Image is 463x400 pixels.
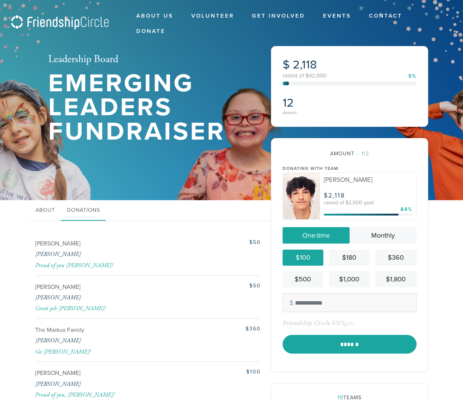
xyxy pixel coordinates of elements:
div: 5% [408,74,417,79]
span: Friendship Circle UES [283,319,344,327]
img: logo_fc.png [11,15,109,30]
div: $1,800 [378,274,413,284]
span: /2 [357,150,369,157]
a: One-time [283,227,350,244]
div: $1,000 [332,274,367,284]
a: Donations [61,200,106,221]
div: $360 [182,325,261,333]
h2: 12 [283,96,347,110]
a: Volunteer [186,9,240,23]
p: [PERSON_NAME] [35,379,181,389]
a: Monthly [350,227,417,244]
span: [PERSON_NAME] [35,240,80,247]
a: $100 [283,250,323,266]
div: $50 [182,238,261,246]
div: $100 [182,368,261,376]
a: $1,000 [329,271,370,287]
span: [PERSON_NAME] [35,283,80,291]
div: $500 [286,274,320,284]
a: $180 [329,250,370,266]
div: $360 [378,253,413,263]
a: $360 [375,250,416,266]
a: Get Involved [246,9,311,23]
a: Contact [363,9,408,23]
div: donors [283,110,347,115]
div: Proud of you [PERSON_NAME]! [35,262,261,269]
span: $ [283,58,290,72]
img: file [283,173,320,219]
span: $ [324,192,328,199]
a: About [30,200,61,221]
h1: Emerging Leaders Fundraiser [48,71,247,144]
a: Events [317,9,357,23]
div: raised of $2,500 goal [324,201,412,206]
span: 2,118 [328,192,345,199]
div: $180 [332,253,367,263]
a: $500 [283,271,323,287]
p: [PERSON_NAME] [35,250,181,259]
h2: Leadership Board [48,53,247,66]
div: Proud of you, [PERSON_NAME]! [35,391,261,399]
div: Amount [283,150,417,158]
p: [PERSON_NAME] [35,293,181,303]
p: [PERSON_NAME] [35,336,181,346]
div: 84% [400,206,412,214]
div: [PERSON_NAME] [324,177,412,183]
span: 2,118 [293,58,317,72]
div: Donating with team: [283,165,417,172]
span: [PERSON_NAME] [35,369,80,377]
div: Great job [PERSON_NAME]! [35,305,261,312]
a: Donate [131,24,171,39]
a: About Us [131,9,179,23]
div: $100 [286,253,320,263]
span: 1 [362,150,364,157]
div: $50 [182,282,261,290]
div: gets [283,319,354,327]
a: $1,800 [375,271,416,287]
div: Go [PERSON_NAME]! [35,348,261,355]
div: raised of $42,000 [283,73,417,79]
span: The Markus Family [35,326,84,334]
